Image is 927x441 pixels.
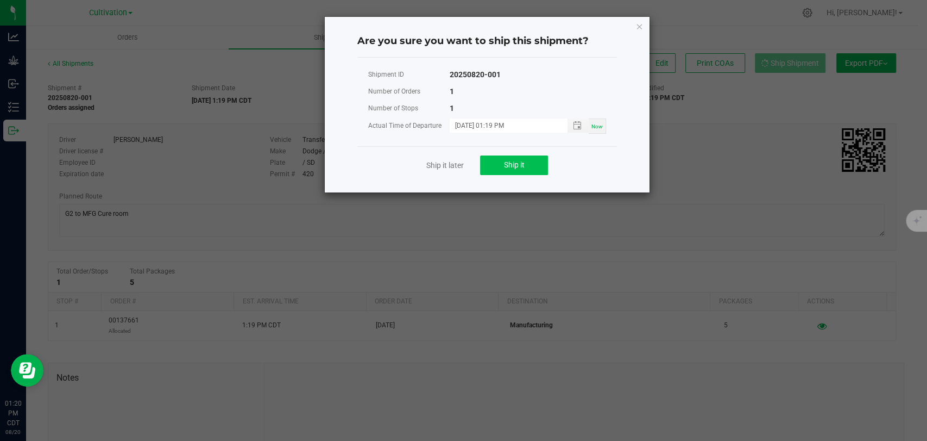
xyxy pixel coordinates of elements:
[426,160,464,171] a: Ship it later
[450,119,556,132] input: MM/dd/yyyy HH:MM a
[357,34,617,48] h4: Are you sure you want to ship this shipment?
[450,85,454,98] div: 1
[480,156,548,175] button: Ship it
[11,354,43,387] iframe: Resource center
[368,85,450,98] div: Number of Orders
[368,119,450,133] div: Actual Time of Departure
[504,160,525,169] span: Ship it
[368,68,450,82] div: Shipment ID
[368,102,450,115] div: Number of Stops
[450,102,454,115] div: 1
[567,119,589,132] span: Toggle popup
[591,123,603,129] span: Now
[450,68,501,82] div: 20250820-001
[635,20,643,33] button: Close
